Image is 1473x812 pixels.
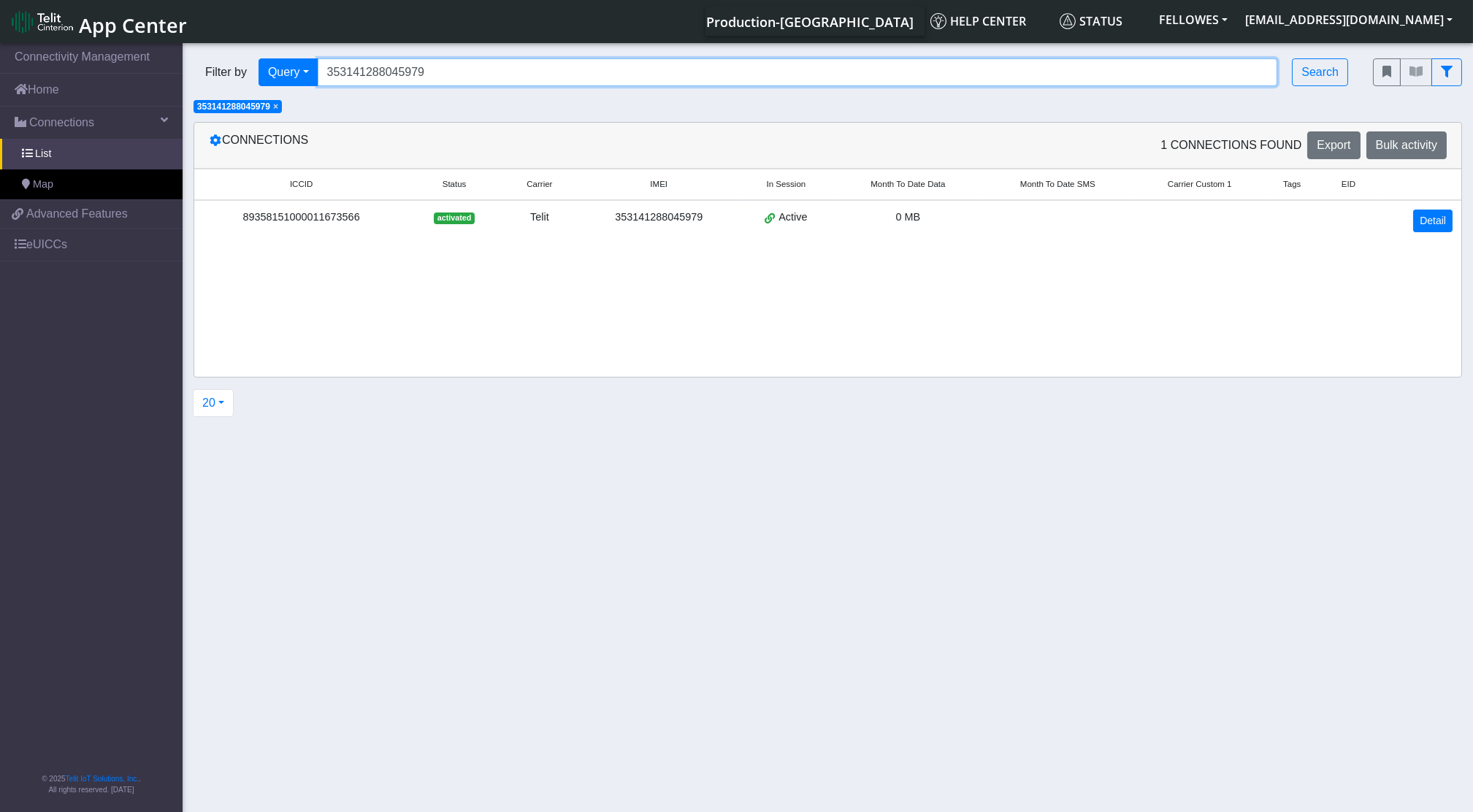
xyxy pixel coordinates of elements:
span: Status [443,178,467,191]
button: 20 [193,389,234,417]
img: logo-telit-cinterion-gw-new.png [12,10,73,34]
a: App Center [12,6,185,37]
input: Search... [318,58,1278,86]
span: Map [33,177,53,193]
span: IMEI [650,178,667,191]
span: List [35,146,51,162]
span: Connections [29,114,94,131]
span: Help center [930,13,1026,29]
span: Production-[GEOGRAPHIC_DATA] [706,13,914,31]
div: 353141288045979 [588,210,730,226]
div: 89358151000011673566 [203,210,399,226]
span: Advanced Features [26,205,128,223]
div: Connections [198,131,828,159]
span: Month To Date SMS [1020,178,1095,191]
div: Telit [509,210,570,226]
span: EID [1342,178,1355,191]
button: FELLOWES [1150,7,1236,33]
img: knowledge.svg [930,13,946,29]
span: Filter by [194,64,259,81]
button: Close [273,102,278,111]
span: Tags [1283,178,1301,191]
span: 0 MB [896,211,921,223]
span: Bulk activity [1376,139,1437,151]
span: In Session [766,178,806,191]
span: 353141288045979 [197,101,270,112]
span: Export [1317,139,1350,151]
span: activated [434,212,474,224]
button: Export [1307,131,1360,159]
span: Carrier [527,178,552,191]
a: Status [1054,7,1150,36]
button: Bulk activity [1366,131,1447,159]
img: status.svg [1060,13,1076,29]
span: Status [1060,13,1122,29]
a: Telit IoT Solutions, Inc. [66,775,139,783]
a: Help center [925,7,1054,36]
span: Active [778,210,807,226]
a: Your current platform instance [705,7,913,36]
span: App Center [79,12,187,39]
span: × [273,101,278,112]
div: fitlers menu [1373,58,1462,86]
button: [EMAIL_ADDRESS][DOMAIN_NAME] [1236,7,1461,33]
span: Carrier Custom 1 [1168,178,1232,191]
button: Query [259,58,318,86]
button: Search [1292,58,1348,86]
span: Month To Date Data [871,178,945,191]
span: 1 Connections found [1160,137,1301,154]
a: Detail [1413,210,1453,232]
span: ICCID [290,178,313,191]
